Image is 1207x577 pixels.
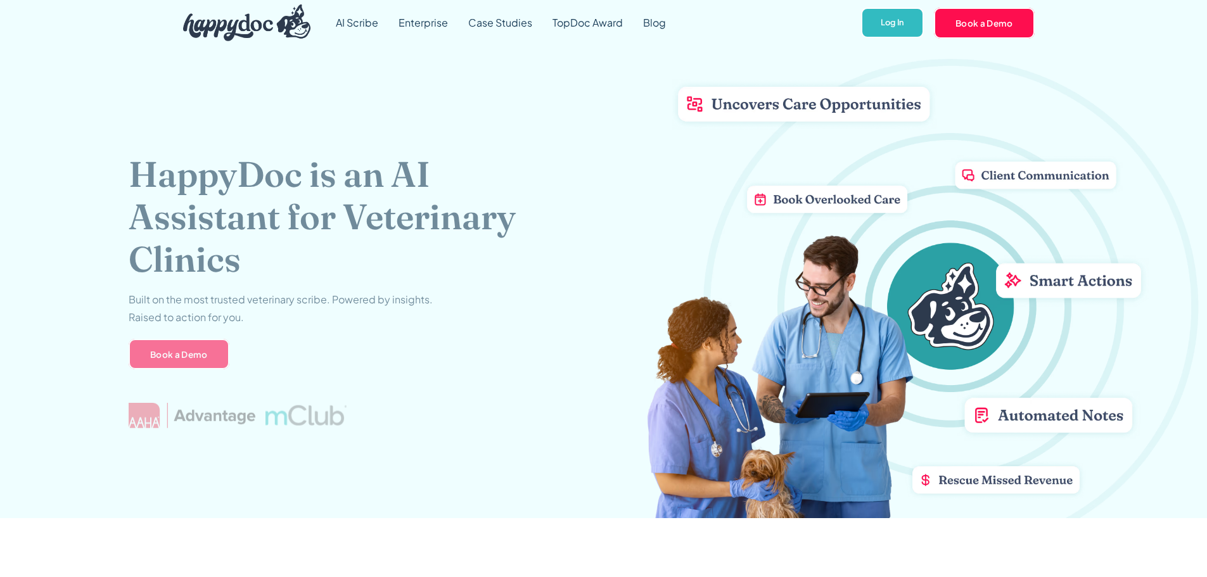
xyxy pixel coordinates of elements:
a: Book a Demo [934,8,1035,38]
a: Log In [861,8,924,39]
p: Built on the most trusted veterinary scribe. Powered by insights. Raised to action for you. [129,291,433,326]
h1: HappyDoc is an AI Assistant for Veterinary Clinics [129,153,556,281]
img: AAHA Advantage logo [129,402,255,428]
img: mclub logo [265,405,346,425]
a: Book a Demo [129,339,229,369]
img: HappyDoc Logo: A happy dog with his ear up, listening. [183,4,311,41]
a: home [173,1,311,44]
